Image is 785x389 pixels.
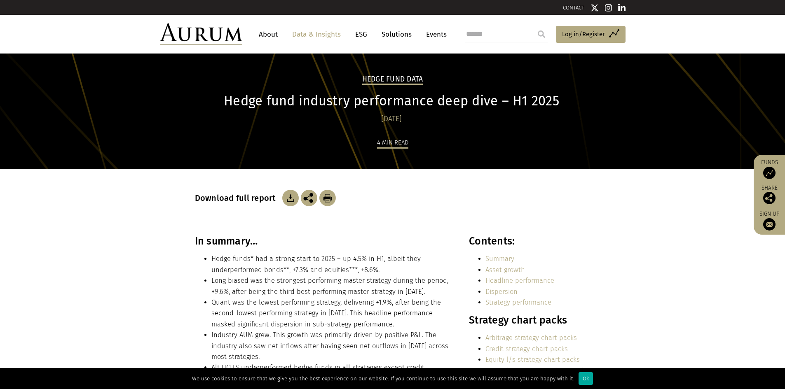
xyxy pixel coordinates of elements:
[351,27,371,42] a: ESG
[282,190,299,206] img: Download Article
[533,26,550,42] input: Submit
[195,193,280,203] h3: Download full report
[211,362,451,373] li: Alt UCITS underperformed hedge funds in all strategies except credit.
[469,314,588,326] h3: Strategy chart packs
[485,367,588,375] a: Event driven strategy chart packs
[562,29,605,39] span: Log in/Register
[211,297,451,330] li: Quant was the lowest performing strategy, delivering +1.9%, after being the second-lowest perform...
[618,4,626,12] img: Linkedin icon
[758,185,781,204] div: Share
[195,93,588,109] h1: Hedge fund industry performance deep dive – H1 2025
[485,298,551,306] a: Strategy performance
[485,277,554,284] a: Headline performance
[485,334,577,342] a: Arbitrage strategy chart packs
[211,275,451,297] li: Long biased was the strongest performing master strategy during the period, +9.6%, after being th...
[422,27,447,42] a: Events
[591,4,599,12] img: Twitter icon
[211,330,451,362] li: Industry AUM grew. This growth was primarily driven by positive P&L. The industry also saw net in...
[319,190,336,206] img: Download Article
[763,218,776,231] img: Sign up to our newsletter
[469,235,588,247] h3: Contents:
[195,235,451,247] h3: In summary…
[211,254,451,275] li: Hedge funds* had a strong start to 2025 – up 4.5% in H1, albeit they underperformed bonds**, +7.3...
[763,192,776,204] img: Share this post
[362,75,423,85] h2: Hedge Fund Data
[485,255,514,263] a: Summary
[763,167,776,179] img: Access Funds
[556,26,626,43] a: Log in/Register
[377,137,408,149] div: 4 min read
[485,288,518,296] a: Dispersion
[255,27,282,42] a: About
[160,23,242,45] img: Aurum
[563,5,584,11] a: CONTACT
[195,113,588,125] div: [DATE]
[485,345,568,353] a: Credit strategy chart packs
[288,27,345,42] a: Data & Insights
[758,159,781,179] a: Funds
[605,4,612,12] img: Instagram icon
[485,356,580,363] a: Equity l/s strategy chart packs
[485,266,525,274] a: Asset growth
[301,190,317,206] img: Share this post
[758,210,781,231] a: Sign up
[579,372,593,385] div: Ok
[377,27,416,42] a: Solutions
